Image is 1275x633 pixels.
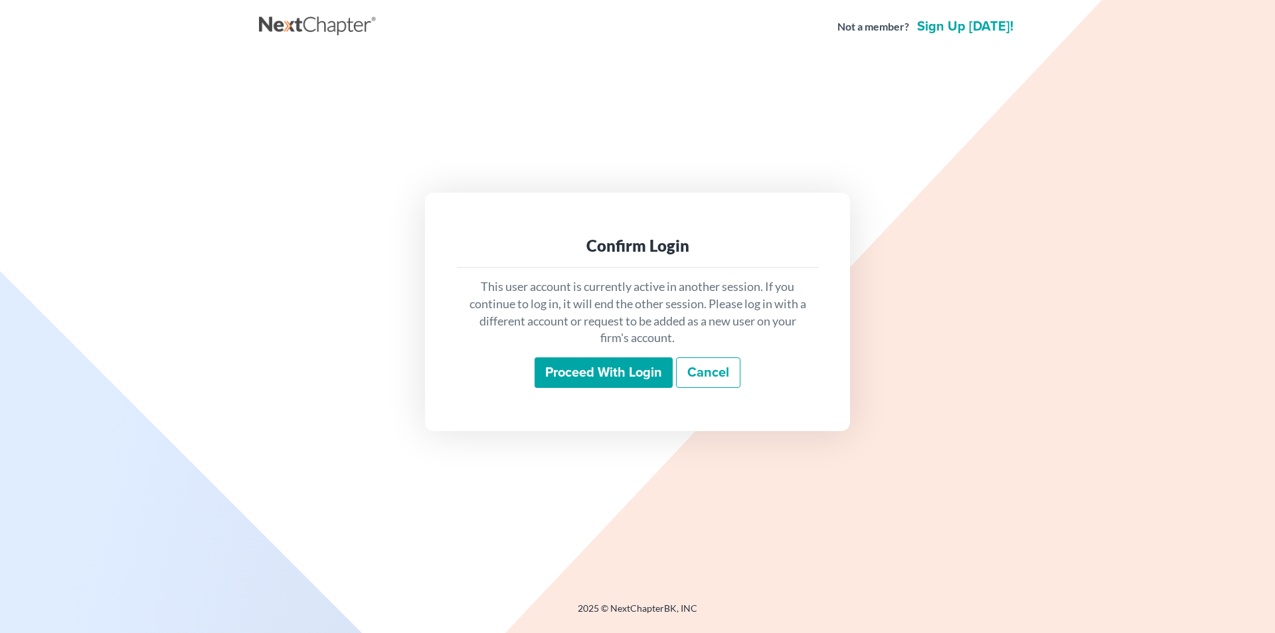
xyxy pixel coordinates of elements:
a: Sign up [DATE]! [914,20,1016,33]
strong: Not a member? [837,19,909,35]
p: This user account is currently active in another session. If you continue to log in, it will end ... [467,278,807,347]
a: Cancel [676,357,740,388]
div: 2025 © NextChapterBK, INC [259,602,1016,626]
input: Proceed with login [535,357,673,388]
div: Confirm Login [467,235,807,256]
